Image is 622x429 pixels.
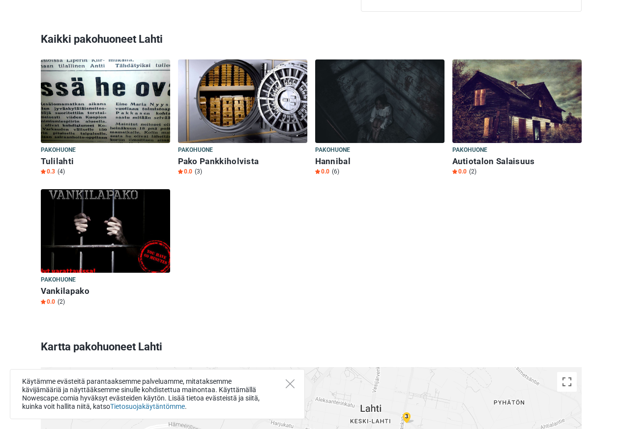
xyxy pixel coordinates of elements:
[41,286,170,296] h6: Vankilapako
[452,156,582,167] h6: Autiotalon Salaisuus
[178,169,183,174] img: Star
[178,59,307,178] a: Pako Pankkiholvista Pakohuone Pako Pankkiholvista Star0.0 (3)
[178,145,213,156] span: Pakohuone
[41,334,582,360] h3: Kartta pakohuoneet Lahti
[401,411,413,422] div: 3
[452,145,488,156] span: Pakohuone
[452,59,582,143] img: Autiotalon Salaisuus
[315,156,444,167] h6: Hannibal
[469,168,476,175] span: (2)
[41,189,170,308] a: Vankilapako Pakohuone Vankilapako Star0.0 (2)
[195,168,202,175] span: (3)
[41,145,76,156] span: Pakohuone
[110,402,185,410] a: Tietosuojakäytäntömme
[58,168,65,175] span: (4)
[10,369,305,419] div: Käytämme evästeitä parantaaksemme palveluamme, mitataksemme kävijämääriä ja näyttääksemme sinulle...
[41,275,76,286] span: Pakohuone
[286,379,295,388] button: Close
[315,59,444,178] a: Hannibal Pakohuone Hannibal Star0.0 (6)
[315,59,444,143] img: Hannibal
[557,372,577,392] button: Koko näytön näkymä päälle/pois
[178,59,307,143] img: Pako Pankkiholvista
[41,59,170,143] img: Tulilahti
[452,168,467,175] span: 0.0
[41,59,170,178] a: Tulilahti Pakohuone Tulilahti Star0.3 (4)
[178,156,307,167] h6: Pako Pankkiholvista
[452,59,582,178] a: Autiotalon Salaisuus Pakohuone Autiotalon Salaisuus Star0.0 (2)
[41,299,46,304] img: Star
[41,189,170,273] img: Vankilapako
[41,168,55,175] span: 0.3
[332,168,339,175] span: (6)
[41,169,46,174] img: Star
[315,168,329,175] span: 0.0
[41,156,170,167] h6: Tulilahti
[41,27,582,52] h3: Kaikki pakohuoneet Lahti
[403,412,415,424] img: map-view-ico-yellow.png
[41,298,55,306] span: 0.0
[58,298,65,306] span: (2)
[315,169,320,174] img: Star
[452,169,457,174] img: Star
[315,145,351,156] span: Pakohuone
[178,168,192,175] span: 0.0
